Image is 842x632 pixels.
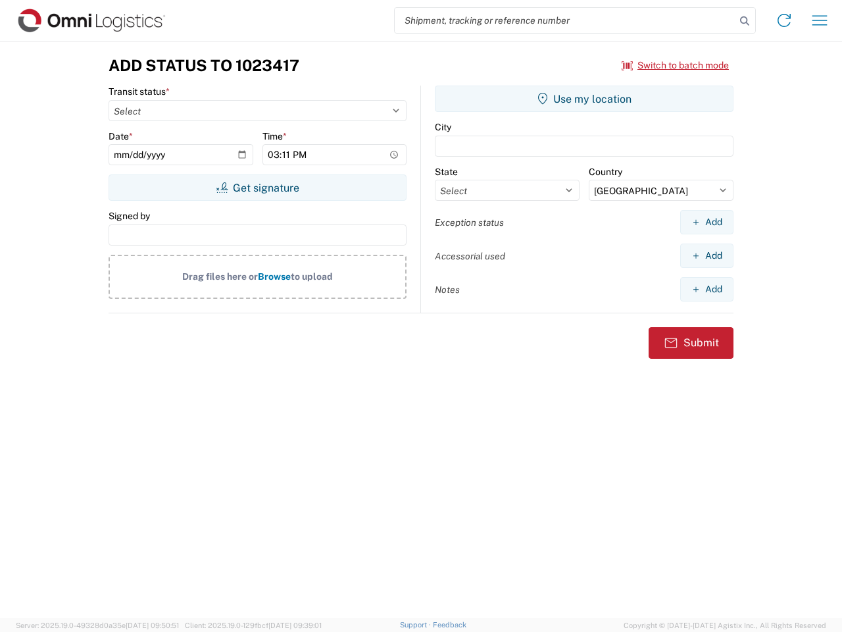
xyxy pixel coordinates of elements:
[109,56,299,75] h3: Add Status to 1023417
[435,166,458,178] label: State
[433,621,466,629] a: Feedback
[680,244,733,268] button: Add
[109,86,170,97] label: Transit status
[291,271,333,282] span: to upload
[589,166,622,178] label: Country
[268,621,322,629] span: [DATE] 09:39:01
[126,621,179,629] span: [DATE] 09:50:51
[680,277,733,302] button: Add
[109,210,150,222] label: Signed by
[258,271,291,282] span: Browse
[395,8,735,33] input: Shipment, tracking or reference number
[109,174,407,201] button: Get signature
[435,250,505,262] label: Accessorial used
[624,619,826,631] span: Copyright © [DATE]-[DATE] Agistix Inc., All Rights Reserved
[435,284,460,296] label: Notes
[680,210,733,234] button: Add
[182,271,258,282] span: Drag files here or
[435,217,504,228] label: Exception status
[435,121,451,133] label: City
[649,327,733,359] button: Submit
[435,86,733,112] button: Use my location
[16,621,179,629] span: Server: 2025.19.0-49328d0a35e
[185,621,322,629] span: Client: 2025.19.0-129fbcf
[109,130,133,142] label: Date
[262,130,287,142] label: Time
[400,621,433,629] a: Support
[622,55,729,76] button: Switch to batch mode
